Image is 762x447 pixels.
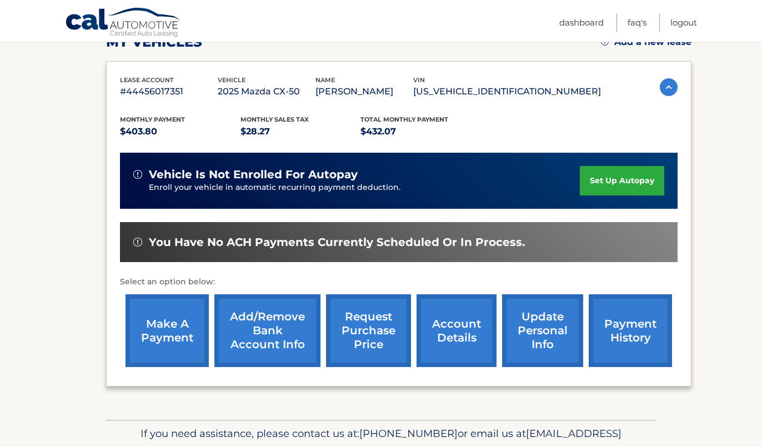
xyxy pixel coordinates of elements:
a: set up autopay [580,166,664,195]
span: Monthly Payment [120,115,185,123]
span: name [315,76,335,84]
p: Select an option below: [120,275,678,289]
a: Cal Automotive [65,7,182,39]
span: You have no ACH payments currently scheduled or in process. [149,235,525,249]
p: #44456017351 [120,84,218,99]
p: $403.80 [120,124,240,139]
p: 2025 Mazda CX-50 [218,84,315,99]
a: Dashboard [559,13,604,32]
p: [US_VEHICLE_IDENTIFICATION_NUMBER] [413,84,601,99]
a: Add/Remove bank account info [214,294,320,367]
span: vehicle [218,76,245,84]
img: accordion-active.svg [660,78,678,96]
a: payment history [589,294,672,367]
a: Logout [670,13,697,32]
span: vehicle is not enrolled for autopay [149,168,358,182]
p: [PERSON_NAME] [315,84,413,99]
a: update personal info [502,294,583,367]
p: Enroll your vehicle in automatic recurring payment deduction. [149,182,580,194]
span: Monthly sales Tax [240,115,309,123]
a: request purchase price [326,294,411,367]
p: $28.27 [240,124,361,139]
a: make a payment [126,294,209,367]
a: FAQ's [628,13,646,32]
span: [PHONE_NUMBER] [359,427,458,440]
span: Total Monthly Payment [360,115,448,123]
img: alert-white.svg [133,238,142,247]
span: vin [413,76,425,84]
a: account details [417,294,497,367]
img: alert-white.svg [133,170,142,179]
span: lease account [120,76,174,84]
p: $432.07 [360,124,481,139]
